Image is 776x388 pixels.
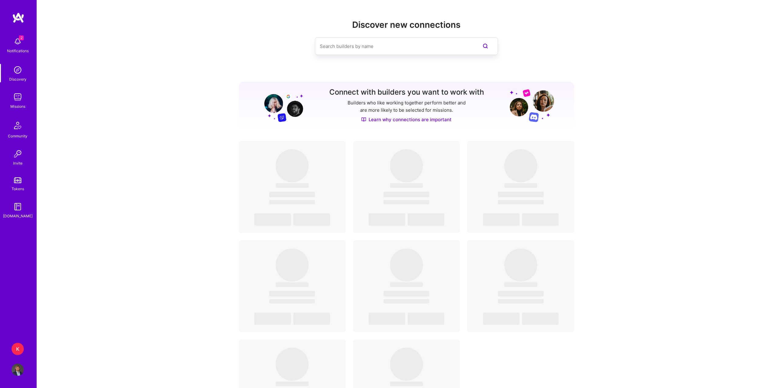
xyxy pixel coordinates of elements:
[483,213,520,226] span: ‌
[276,348,309,381] span: ‌
[269,192,315,197] span: ‌
[390,382,423,386] span: ‌
[408,213,444,226] span: ‌
[12,186,24,192] div: Tokens
[269,299,315,303] span: ‌
[10,118,25,133] img: Community
[384,291,429,296] span: ‌
[3,213,33,219] div: [DOMAIN_NAME]
[522,213,559,226] span: ‌
[10,343,25,355] a: K
[10,103,25,110] div: Missions
[504,248,537,281] span: ‌
[482,42,489,50] i: icon SearchPurple
[254,313,291,325] span: ‌
[384,192,429,197] span: ‌
[8,133,27,139] div: Community
[12,364,24,376] img: User Avatar
[504,282,537,287] span: ‌
[346,99,467,114] p: Builders who like working together perform better and are more likely to be selected for missions.
[384,200,429,204] span: ‌
[269,200,315,204] span: ‌
[19,35,24,40] span: 2
[320,38,469,54] input: Search builders by name
[259,89,303,122] img: Grow your network
[293,213,330,226] span: ‌
[10,364,25,376] a: User Avatar
[498,192,544,197] span: ‌
[9,76,27,82] div: Discovery
[390,248,423,281] span: ‌
[504,149,537,182] span: ‌
[329,88,484,97] h3: Connect with builders you want to work with
[276,248,309,281] span: ‌
[239,20,574,30] h2: Discover new connections
[390,282,423,287] span: ‌
[276,149,309,182] span: ‌
[12,64,24,76] img: discovery
[408,313,444,325] span: ‌
[498,291,544,296] span: ‌
[390,183,423,188] span: ‌
[12,35,24,48] img: bell
[390,149,423,182] span: ‌
[498,200,544,204] span: ‌
[369,313,405,325] span: ‌
[522,313,559,325] span: ‌
[483,313,520,325] span: ‌
[293,313,330,325] span: ‌
[12,148,24,160] img: Invite
[504,183,537,188] span: ‌
[510,89,554,122] img: Grow your network
[498,299,544,303] span: ‌
[12,12,24,23] img: logo
[361,116,452,123] a: Learn why connections are important
[276,282,309,287] span: ‌
[390,348,423,381] span: ‌
[14,177,21,183] img: tokens
[12,343,24,355] div: K
[276,382,309,386] span: ‌
[7,48,29,54] div: Notifications
[269,291,315,296] span: ‌
[12,201,24,213] img: guide book
[13,160,23,166] div: Invite
[254,213,291,226] span: ‌
[276,183,309,188] span: ‌
[12,91,24,103] img: teamwork
[384,299,429,303] span: ‌
[369,213,405,226] span: ‌
[361,117,366,122] img: Discover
